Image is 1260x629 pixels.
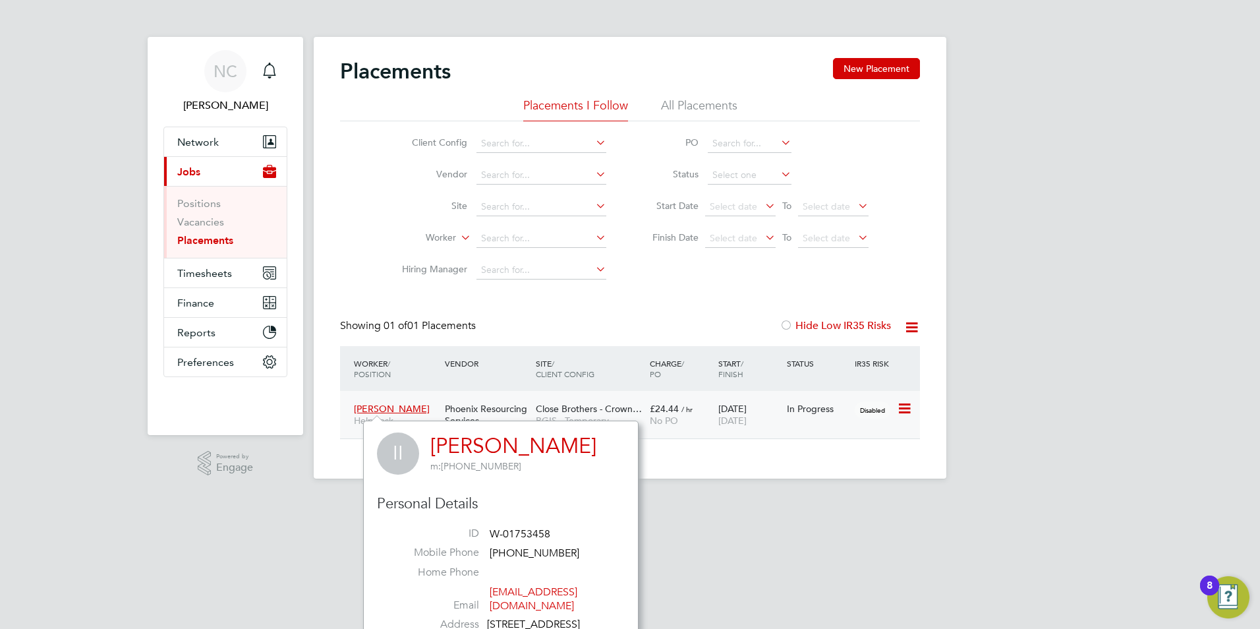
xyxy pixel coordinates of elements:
[377,494,625,514] h3: Personal Details
[708,166,791,185] input: Select one
[778,197,795,214] span: To
[639,231,699,243] label: Finish Date
[380,231,456,245] label: Worker
[803,200,850,212] span: Select date
[198,451,254,476] a: Powered byEngage
[177,326,215,339] span: Reports
[442,351,532,375] div: Vendor
[476,261,606,280] input: Search for...
[163,390,287,411] a: Go to home page
[650,415,678,427] span: No PO
[354,403,430,415] span: [PERSON_NAME]
[354,358,391,379] span: / Position
[780,319,891,332] label: Hide Low IR35 Risks
[387,527,479,541] label: ID
[391,263,467,275] label: Hiring Manager
[177,165,200,178] span: Jobs
[536,403,642,415] span: Close Brothers - Crown…
[442,396,532,433] div: Phoenix Resourcing Services
[490,547,579,560] span: [PHONE_NUMBER]
[855,402,890,419] span: Disabled
[681,404,693,414] span: / hr
[214,63,237,80] span: NC
[177,297,214,309] span: Finance
[164,186,287,258] div: Jobs
[715,396,784,433] div: [DATE]
[710,200,757,212] span: Select date
[650,358,684,379] span: / PO
[377,433,419,475] span: II
[148,37,303,435] nav: Main navigation
[216,451,253,462] span: Powered by
[476,135,606,153] input: Search for...
[718,415,747,427] span: [DATE]
[391,200,467,212] label: Site
[163,98,287,113] span: Naomi Conn
[523,98,628,121] li: Placements I Follow
[430,433,596,459] a: [PERSON_NAME]
[715,351,784,386] div: Start
[351,351,442,386] div: Worker
[708,135,791,153] input: Search for...
[430,460,441,472] span: m:
[354,415,438,427] span: Helpdesk
[536,415,643,427] span: BGIS - Temporary
[803,232,850,244] span: Select date
[532,351,646,386] div: Site
[710,232,757,244] span: Select date
[851,351,897,375] div: IR35 Risk
[164,288,287,317] button: Finance
[387,546,479,560] label: Mobile Phone
[164,157,287,186] button: Jobs
[164,347,287,376] button: Preferences
[387,599,479,613] label: Email
[639,136,699,148] label: PO
[661,98,737,121] li: All Placements
[476,198,606,216] input: Search for...
[384,319,407,332] span: 01 of
[351,396,920,407] a: [PERSON_NAME]HelpdeskPhoenix Resourcing ServicesClose Brothers - Crown…BGIS - Temporary£24.44 / h...
[391,168,467,180] label: Vendor
[177,234,233,247] a: Placements
[177,136,219,148] span: Network
[650,403,679,415] span: £24.44
[476,229,606,248] input: Search for...
[787,403,849,415] div: In Progress
[177,216,224,228] a: Vacancies
[164,127,287,156] button: Network
[490,527,550,541] span: W-01753458
[391,136,467,148] label: Client Config
[164,390,287,411] img: fastbook-logo-retina.png
[639,168,699,180] label: Status
[430,460,521,472] span: [PHONE_NUMBER]
[384,319,476,332] span: 01 Placements
[164,318,287,347] button: Reports
[784,351,852,375] div: Status
[177,197,221,210] a: Positions
[639,200,699,212] label: Start Date
[778,229,795,246] span: To
[340,319,478,333] div: Showing
[164,258,287,287] button: Timesheets
[646,351,715,386] div: Charge
[177,356,234,369] span: Preferences
[1207,576,1249,618] button: Open Resource Center, 8 new notifications
[216,462,253,473] span: Engage
[163,50,287,113] a: NC[PERSON_NAME]
[340,58,451,84] h2: Placements
[387,566,479,580] label: Home Phone
[177,267,232,280] span: Timesheets
[1207,585,1213,603] div: 8
[476,166,606,185] input: Search for...
[536,358,594,379] span: / Client Config
[833,58,920,79] button: New Placement
[490,585,577,613] a: [EMAIL_ADDRESS][DOMAIN_NAME]
[718,358,743,379] span: / Finish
